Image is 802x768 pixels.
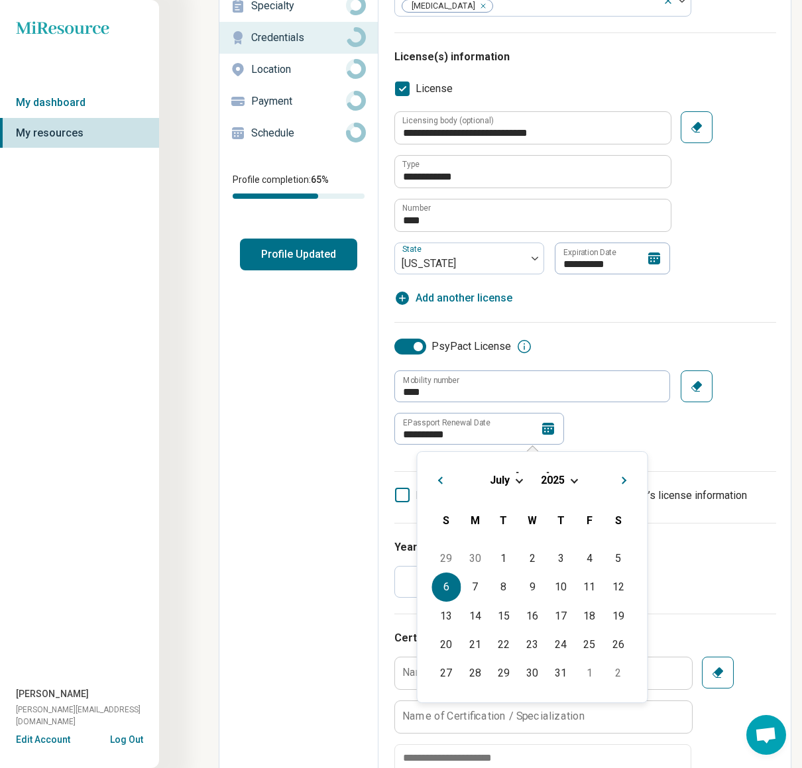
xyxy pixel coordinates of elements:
[432,573,461,601] div: Choose Sunday, July 6th, 2025
[402,204,431,212] label: Number
[489,573,518,601] div: Choose Tuesday, July 8th, 2025
[604,506,632,535] div: Saturday
[547,602,575,630] div: Choose Thursday, July 17th, 2025
[402,160,420,168] label: Type
[575,659,604,687] div: Choose Friday, August 1st, 2025
[219,165,378,207] div: Profile completion:
[251,125,346,141] p: Schedule
[518,659,546,687] div: Choose Wednesday, July 30th, 2025
[575,506,604,535] div: Friday
[432,544,461,573] div: Choose Sunday, June 29th, 2025
[547,630,575,659] div: Choose Thursday, July 24th, 2025
[489,602,518,630] div: Choose Tuesday, July 15th, 2025
[461,544,489,573] div: Choose Monday, June 30th, 2025
[746,715,786,755] a: Open chat
[395,156,671,188] input: credential.licenses.0.name
[402,117,494,125] label: Licensing body (optional)
[394,630,776,646] h3: Certification(s) / specialized training
[489,544,518,573] div: Choose Tuesday, July 1st, 2025
[432,630,461,659] div: Choose Sunday, July 20th, 2025
[461,602,489,630] div: Choose Monday, July 14th, 2025
[547,506,575,535] div: Thursday
[16,687,89,701] span: [PERSON_NAME]
[16,733,70,747] button: Edit Account
[461,659,489,687] div: Choose Monday, July 28th, 2025
[219,85,378,117] a: Payment
[219,117,378,149] a: Schedule
[394,290,512,306] button: Add another license
[604,544,632,573] div: Choose Saturday, July 5th, 2025
[110,733,143,743] button: Log Out
[575,602,604,630] div: Choose Friday, July 18th, 2025
[547,544,575,573] div: Choose Thursday, July 3rd, 2025
[251,30,346,46] p: Credentials
[416,290,512,306] span: Add another license
[251,62,346,78] p: Location
[432,602,461,630] div: Choose Sunday, July 13th, 2025
[518,506,546,535] div: Wednesday
[394,539,776,555] h3: Years of experience
[233,193,365,199] div: Profile completion
[394,339,511,355] label: PsyPact License
[219,22,378,54] a: Credentials
[394,49,776,65] h3: License(s) information
[219,54,378,85] a: Location
[518,544,546,573] div: Choose Wednesday, July 2nd, 2025
[575,573,604,601] div: Choose Friday, July 11th, 2025
[489,506,518,535] div: Tuesday
[575,544,604,573] div: Choose Friday, July 4th, 2025
[428,468,449,489] button: Previous Month
[547,659,575,687] div: Choose Thursday, July 31st, 2025
[541,474,565,486] span: 2025
[489,659,518,687] div: Choose Tuesday, July 29th, 2025
[518,573,546,601] div: Choose Wednesday, July 9th, 2025
[417,451,648,703] div: Choose Date
[402,711,585,722] label: Name of Certification / Specialization
[461,506,489,535] div: Monday
[416,81,453,97] span: License
[604,630,632,659] div: Choose Saturday, July 26th, 2025
[518,630,546,659] div: Choose Wednesday, July 23rd, 2025
[461,630,489,659] div: Choose Monday, July 21st, 2025
[402,245,424,254] label: State
[461,573,489,601] div: Choose Monday, July 7th, 2025
[251,93,346,109] p: Payment
[432,659,461,687] div: Choose Sunday, July 27th, 2025
[518,602,546,630] div: Choose Wednesday, July 16th, 2025
[547,573,575,601] div: Choose Thursday, July 10th, 2025
[402,667,490,678] label: Name of authority
[604,602,632,630] div: Choose Saturday, July 19th, 2025
[575,630,604,659] div: Choose Friday, July 25th, 2025
[490,474,510,486] span: July
[604,659,632,687] div: Choose Saturday, August 2nd, 2025
[616,468,637,489] button: Next Month
[416,489,747,502] span: I am under supervision, so I will list my supervisor’s license information
[240,239,357,270] button: Profile Updated
[604,573,632,601] div: Choose Saturday, July 12th, 2025
[428,468,637,487] h2: [DATE]
[432,544,632,687] div: Month July, 2025
[489,630,518,659] div: Choose Tuesday, July 22nd, 2025
[16,704,159,728] span: [PERSON_NAME][EMAIL_ADDRESS][DOMAIN_NAME]
[432,506,461,535] div: Sunday
[311,174,329,185] span: 65 %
